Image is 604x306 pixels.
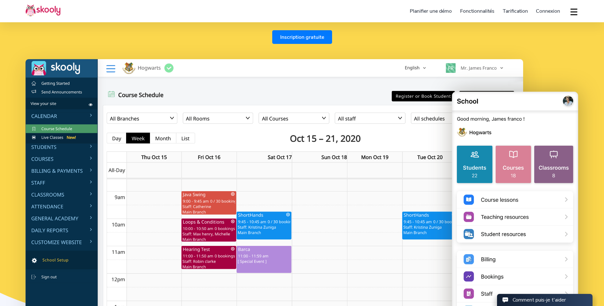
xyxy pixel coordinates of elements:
[456,6,499,16] a: Fonctionnalités
[503,8,528,15] span: Tarification
[25,4,60,17] img: Skooly
[406,6,456,16] a: Planifier une démo
[272,30,332,44] a: Inscription gratuite
[499,6,532,16] a: Tarification
[532,6,564,16] a: Connexion
[536,8,560,15] span: Connexion
[569,4,579,19] button: dropdown menu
